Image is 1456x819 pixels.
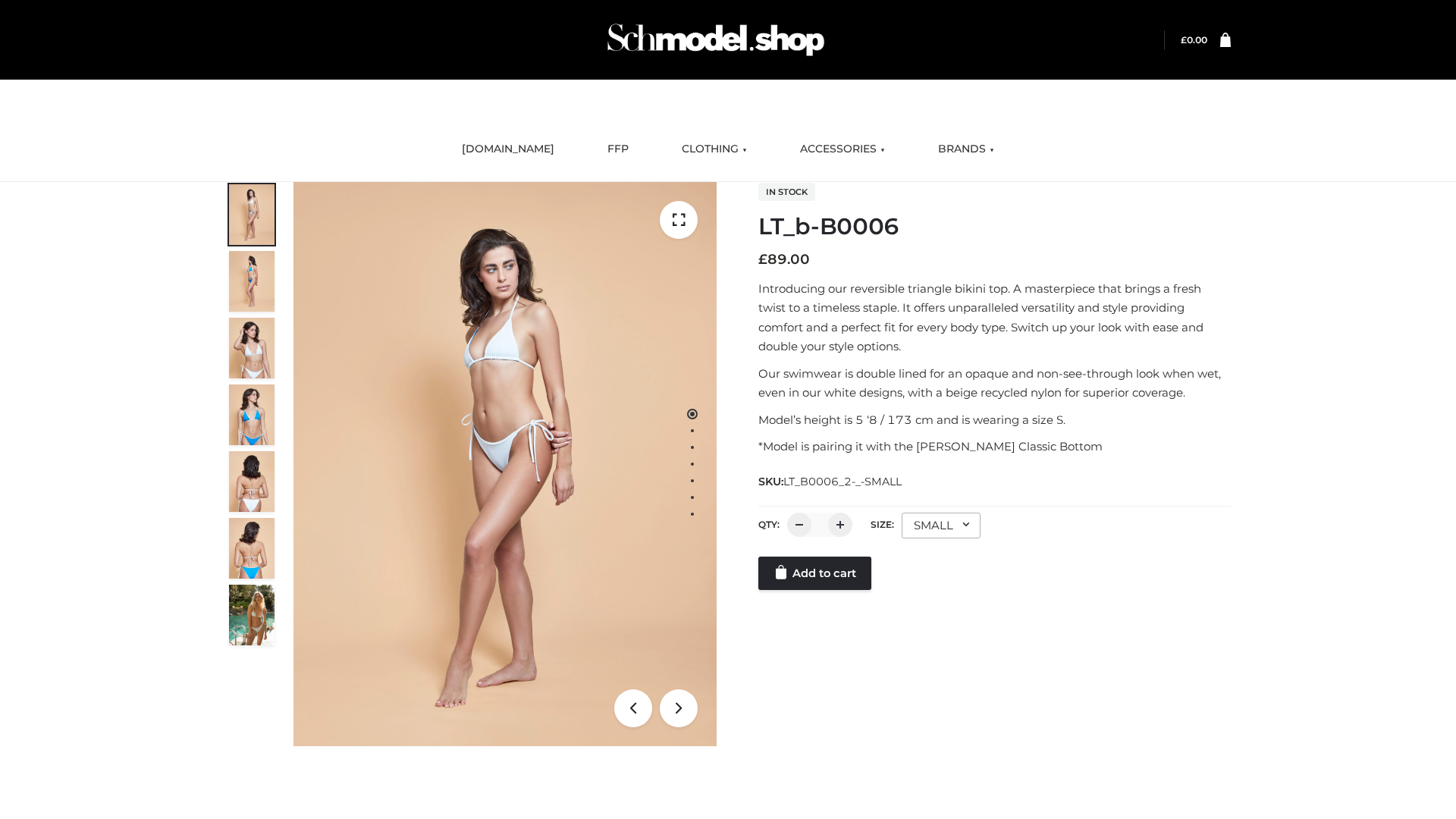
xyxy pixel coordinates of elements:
a: Add to cart [758,557,871,590]
img: ArielClassicBikiniTop_CloudNine_AzureSky_OW114ECO_4-scaled.jpg [229,384,275,445]
img: ArielClassicBikiniTop_CloudNine_AzureSky_OW114ECO_3-scaled.jpg [229,318,275,378]
img: Schmodel Admin 964 [602,10,830,70]
bdi: 0.00 [1181,34,1207,45]
a: BRANDS [927,133,1006,166]
span: LT_B0006_2-_-SMALL [783,475,902,488]
span: £ [1181,34,1187,45]
label: QTY: [758,519,780,530]
label: Size: [871,519,894,530]
a: £0.00 [1181,34,1207,45]
img: Arieltop_CloudNine_AzureSky2.jpg [229,585,275,645]
p: Our swimwear is double lined for an opaque and non-see-through look when wet, even in our white d... [758,364,1231,403]
img: ArielClassicBikiniTop_CloudNine_AzureSky_OW114ECO_1-scaled.jpg [229,184,275,245]
img: ArielClassicBikiniTop_CloudNine_AzureSky_OW114ECO_2-scaled.jpg [229,251,275,312]
img: ArielClassicBikiniTop_CloudNine_AzureSky_OW114ECO_7-scaled.jpg [229,451,275,512]
p: Model’s height is 5 ‘8 / 173 cm and is wearing a size S. [758,410,1231,430]
span: £ [758,251,767,268]
p: Introducing our reversible triangle bikini top. A masterpiece that brings a fresh twist to a time... [758,279,1231,356]
span: SKU: [758,472,903,491]
img: ArielClassicBikiniTop_CloudNine_AzureSky_OW114ECO_8-scaled.jpg [229,518,275,579]
a: FFP [596,133,640,166]
img: ArielClassicBikiniTop_CloudNine_AzureSky_OW114ECO_1 [293,182,717,746]
a: [DOMAIN_NAME] [450,133,566,166]
span: In stock [758,183,815,201]
a: CLOTHING [670,133,758,166]
p: *Model is pairing it with the [PERSON_NAME] Classic Bottom [758,437,1231,457]
a: ACCESSORIES [789,133,896,166]
h1: LT_b-B0006 [758,213,1231,240]
bdi: 89.00 [758,251,810,268]
div: SMALL [902,513,981,538]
